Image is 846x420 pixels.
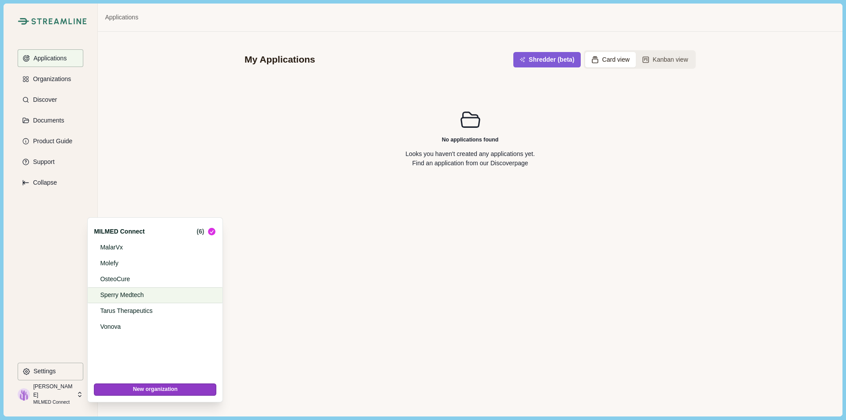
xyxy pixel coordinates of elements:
[18,132,83,150] button: Product Guide
[442,137,499,143] h2: No applications found
[513,52,580,67] button: Shredder (beta)
[18,363,83,380] button: Settings
[636,52,694,67] button: Kanban view
[18,174,83,191] button: Expand
[18,18,29,25] img: Streamline Climate Logo
[31,18,87,25] img: Streamline Climate Logo
[100,322,207,331] p: Vonova
[33,399,74,406] p: MILMED Connect
[18,49,83,67] button: Applications
[18,153,83,171] button: Support
[94,383,216,396] button: New organization
[18,18,83,25] a: Streamline Climate LogoStreamline Climate Logo
[18,91,83,108] button: Discover
[30,179,57,186] p: Collapse
[100,243,207,252] p: MalarVx
[245,53,315,66] div: My Applications
[100,259,207,268] p: Molefy
[30,96,57,104] p: Discover
[585,52,636,67] button: Card view
[30,138,73,145] p: Product Guide
[405,149,535,168] p: Looks you haven't created any applications yet. Find an application from our page
[18,363,83,383] a: Settings
[30,55,67,62] p: Applications
[100,306,207,316] p: Tarus Therapeutics
[18,388,30,401] img: profile picture
[18,112,83,129] button: Documents
[94,227,193,236] p: MILMED Connect
[18,70,83,88] button: Organizations
[30,75,71,83] p: Organizations
[490,160,514,167] a: Discover
[197,227,204,236] div: ( 6 )
[105,13,138,22] a: Applications
[100,275,207,284] p: OsteoCure
[30,117,64,124] p: Documents
[30,368,56,375] p: Settings
[100,290,207,300] p: Sperry Medtech
[33,383,74,399] p: [PERSON_NAME]
[30,158,55,166] p: Support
